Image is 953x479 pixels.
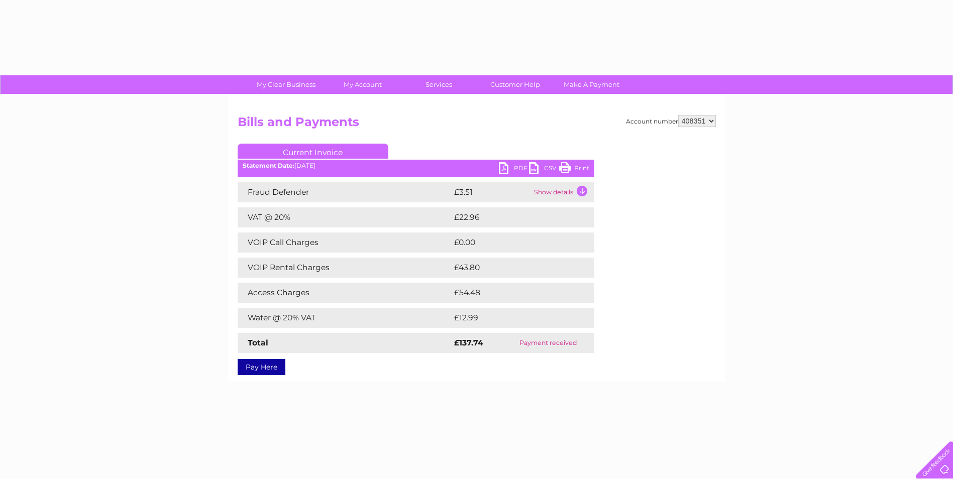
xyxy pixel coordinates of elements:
td: £22.96 [452,207,574,227]
td: £54.48 [452,283,575,303]
td: £43.80 [452,258,574,278]
td: £3.51 [452,182,532,202]
a: PDF [499,162,529,177]
div: Account number [626,115,716,127]
h2: Bills and Payments [238,115,716,134]
a: Make A Payment [550,75,633,94]
td: VOIP Call Charges [238,232,452,253]
td: Show details [532,182,594,202]
td: VOIP Rental Charges [238,258,452,278]
td: £0.00 [452,232,571,253]
td: Payment received [502,333,594,353]
b: Statement Date: [243,162,294,169]
strong: £137.74 [454,338,483,347]
a: CSV [529,162,559,177]
a: My Account [321,75,404,94]
td: Water @ 20% VAT [238,308,452,328]
div: [DATE] [238,162,594,169]
strong: Total [248,338,268,347]
a: My Clear Business [245,75,328,94]
a: Services [397,75,480,94]
a: Customer Help [474,75,557,94]
td: Fraud Defender [238,182,452,202]
a: Pay Here [238,359,285,375]
td: VAT @ 20% [238,207,452,227]
td: Access Charges [238,283,452,303]
td: £12.99 [452,308,573,328]
a: Print [559,162,589,177]
a: Current Invoice [238,144,388,159]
